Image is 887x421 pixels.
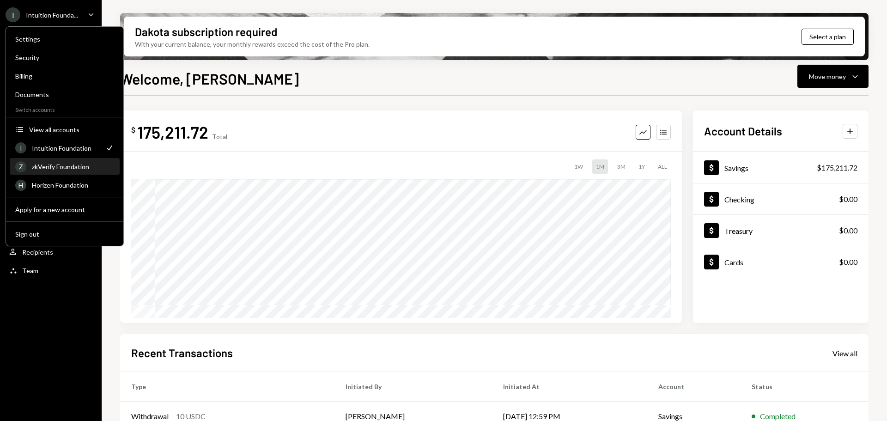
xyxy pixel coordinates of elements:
[693,183,869,214] a: Checking$0.00
[15,206,114,214] div: Apply for a new account
[137,122,208,142] div: 175,211.72
[135,39,370,49] div: With your current balance, your monthly rewards exceed the cost of the Pro plan.
[693,246,869,277] a: Cards$0.00
[10,31,120,47] a: Settings
[120,372,334,402] th: Type
[724,226,753,235] div: Treasury
[131,345,233,360] h2: Recent Transactions
[15,230,114,238] div: Sign out
[817,162,857,173] div: $175,211.72
[832,348,857,358] a: View all
[10,177,120,193] a: HHorizen Foundation
[724,195,754,204] div: Checking
[15,72,114,80] div: Billing
[809,72,846,81] div: Move money
[10,86,120,103] a: Documents
[6,262,96,279] a: Team
[6,244,96,260] a: Recipients
[135,24,277,39] div: Dakota subscription required
[635,159,649,174] div: 1Y
[654,159,671,174] div: ALL
[32,163,114,171] div: zkVerify Foundation
[26,11,78,19] div: Intuition Founda...
[6,104,123,113] div: Switch accounts
[15,91,114,98] div: Documents
[10,122,120,138] button: View all accounts
[10,226,120,243] button: Sign out
[334,372,492,402] th: Initiated By
[832,349,857,358] div: View all
[839,194,857,205] div: $0.00
[839,225,857,236] div: $0.00
[15,54,114,61] div: Security
[724,258,743,267] div: Cards
[32,181,114,189] div: Horizen Foundation
[10,201,120,218] button: Apply for a new account
[29,126,114,134] div: View all accounts
[592,159,608,174] div: 1M
[693,215,869,246] a: Treasury$0.00
[10,67,120,84] a: Billing
[120,69,299,88] h1: Welcome, [PERSON_NAME]
[10,158,120,175] a: ZzkVerify Foundation
[15,180,26,191] div: H
[614,159,629,174] div: 3M
[6,7,20,22] div: I
[212,133,227,140] div: Total
[22,267,38,275] div: Team
[15,35,114,43] div: Settings
[32,144,99,152] div: Intuition Foundation
[797,65,869,88] button: Move money
[741,372,869,402] th: Status
[492,372,647,402] th: Initiated At
[704,123,782,139] h2: Account Details
[647,372,741,402] th: Account
[10,49,120,66] a: Security
[693,152,869,183] a: Savings$175,211.72
[15,142,26,153] div: I
[839,256,857,268] div: $0.00
[15,161,26,172] div: Z
[571,159,587,174] div: 1W
[131,125,135,134] div: $
[802,29,854,45] button: Select a plan
[22,248,53,256] div: Recipients
[724,164,748,172] div: Savings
